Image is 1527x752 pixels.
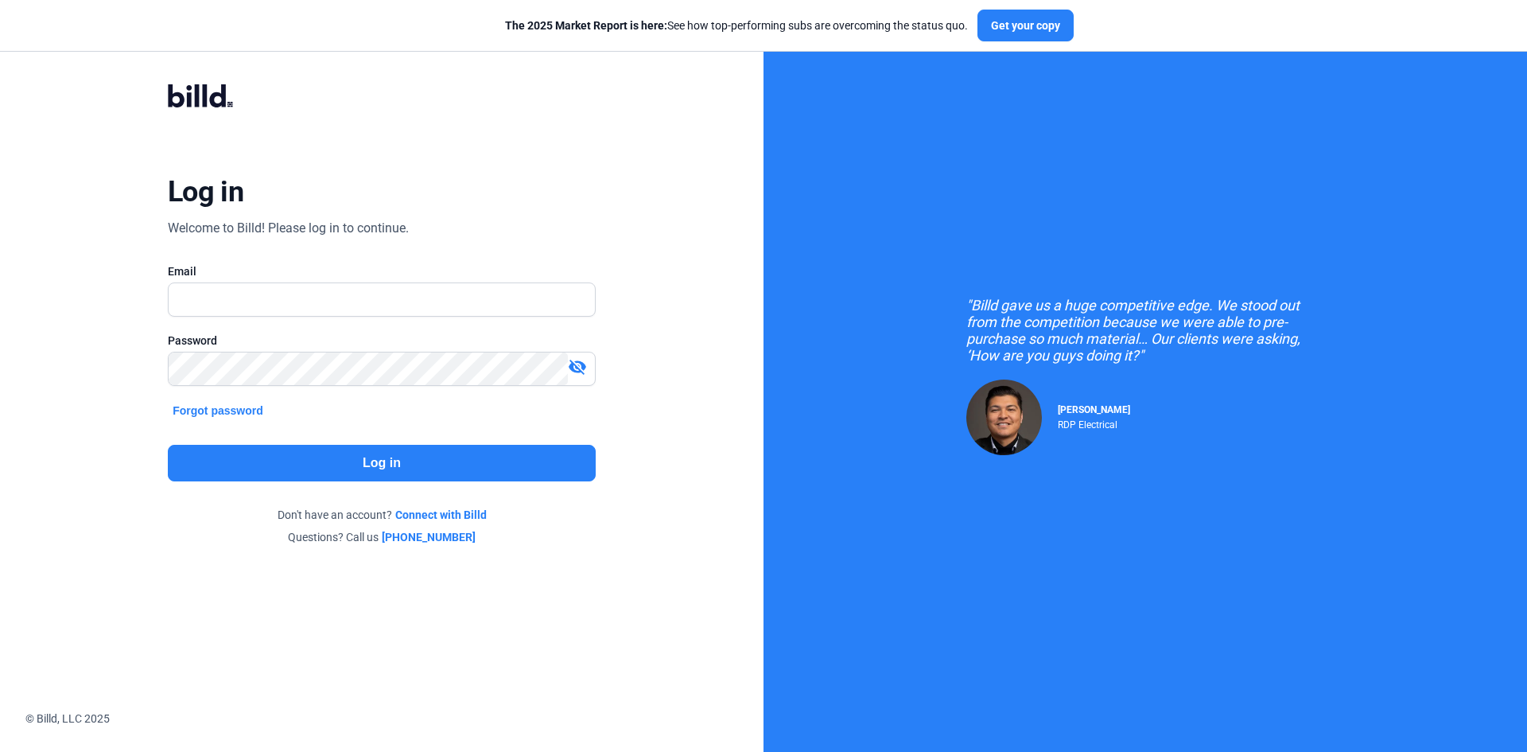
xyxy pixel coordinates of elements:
button: Log in [168,445,596,481]
div: Questions? Call us [168,529,596,545]
div: "Billd gave us a huge competitive edge. We stood out from the competition because we were able to... [966,297,1324,364]
img: Raul Pacheco [966,380,1042,455]
mat-icon: visibility_off [568,357,587,376]
span: [PERSON_NAME] [1058,404,1130,415]
span: The 2025 Market Report is here: [505,19,667,32]
div: Email [168,263,596,279]
a: Connect with Billd [395,507,487,523]
div: Password [168,333,596,349]
div: Don't have an account? [168,507,596,523]
div: See how top-performing subs are overcoming the status quo. [505,18,968,33]
a: [PHONE_NUMBER] [382,529,476,545]
div: Welcome to Billd! Please log in to continue. [168,219,409,238]
div: RDP Electrical [1058,415,1130,431]
button: Get your copy [977,10,1074,41]
div: Log in [168,174,243,209]
button: Forgot password [168,402,268,419]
